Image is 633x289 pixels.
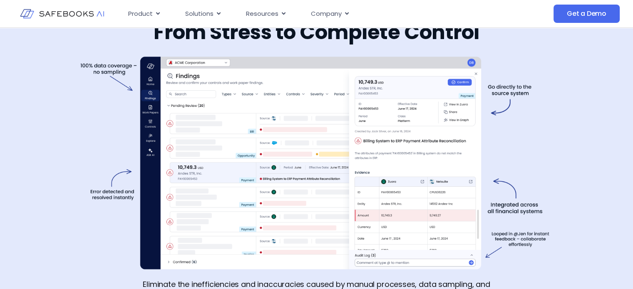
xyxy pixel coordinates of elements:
[311,9,342,19] span: Company
[80,57,553,269] img: Product 27
[128,9,153,19] span: Product
[185,9,213,19] span: Solutions
[122,6,482,22] div: Menu Toggle
[122,6,482,22] nav: Menu
[567,10,606,18] span: Get a Demo
[246,9,278,19] span: Resources
[554,5,620,23] a: Get a Demo
[154,21,479,44] h2: From Stress to Complete Control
